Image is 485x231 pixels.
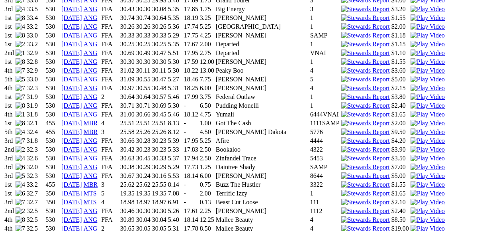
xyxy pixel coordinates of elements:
[26,23,45,31] td: 33.2
[45,14,61,22] td: 530
[341,155,390,162] img: Stewards Report
[101,23,119,31] td: FFA
[341,6,390,13] img: Stewards Report
[411,111,445,118] img: Play Video
[84,85,98,91] a: ANG
[168,32,183,39] td: 5.29
[61,32,82,39] a: [DATE]
[168,23,183,31] td: 5.36
[120,67,135,75] td: 31.02
[4,32,14,39] td: 1st
[136,14,151,22] td: 30.74
[61,120,82,126] a: [DATE]
[16,207,25,215] img: 2
[184,40,199,48] td: 17.67
[215,75,309,83] td: [PERSON_NAME]
[84,58,98,65] a: ANG
[26,5,45,13] td: 33.5
[61,67,82,74] a: [DATE]
[61,137,82,144] a: [DATE]
[120,5,135,13] td: 30.43
[152,84,167,92] td: 30.48
[61,111,82,118] a: [DATE]
[45,58,61,66] td: 530
[310,32,340,39] td: SAMP
[26,67,45,75] td: 32.9
[101,49,119,57] td: FFA
[84,93,98,100] a: ANG
[4,84,14,92] td: 4th
[152,40,167,48] td: 30.25
[411,207,445,214] a: View replay
[215,23,309,31] td: [GEOGRAPHIC_DATA]
[152,49,167,57] td: 30.47
[45,75,61,83] td: 530
[120,58,135,66] td: 30.30
[411,216,445,223] img: Play Video
[84,199,97,205] a: MTS
[101,75,119,83] td: FFA
[101,32,119,39] td: FFA
[391,40,409,48] td: $1.15
[16,85,25,92] img: 7
[341,128,390,136] img: Stewards Report
[184,67,199,75] td: 18.22
[310,14,340,22] td: 1
[411,93,445,101] img: Play Video
[16,146,25,153] img: 2
[411,207,445,215] img: Play Video
[391,5,409,13] td: $3.20
[61,172,82,179] a: [DATE]
[411,58,445,65] img: Play Video
[61,58,82,65] a: [DATE]
[61,93,82,100] a: [DATE]
[341,58,390,65] img: Stewards Report
[411,155,445,162] a: View replay
[84,190,97,197] a: MTS
[411,181,445,188] a: View replay
[16,199,25,206] img: 7
[152,14,167,22] td: 30.64
[152,32,167,39] td: 30.33
[411,102,445,109] a: View replay
[16,58,25,65] img: 8
[16,76,25,83] img: 5
[341,76,390,83] img: Stewards Report
[136,23,151,31] td: 30.26
[411,137,445,144] img: Play Video
[16,111,25,118] img: 1
[310,67,340,75] td: 4
[199,75,215,83] td: 7.75
[136,58,151,66] td: 30.30
[411,6,445,12] a: View replay
[184,75,199,83] td: 18.46
[391,23,409,31] td: $2.00
[16,216,25,223] img: 8
[411,128,445,135] a: View replay
[16,120,25,127] img: 8
[411,14,445,22] img: Play Video
[45,84,61,92] td: 530
[16,190,25,197] img: 6
[411,216,445,223] a: View replay
[215,49,309,57] td: Departed
[411,58,445,65] a: View replay
[45,40,61,48] td: 530
[45,32,61,39] td: 530
[411,32,445,39] img: Play Video
[168,67,183,75] td: 5.30
[341,216,390,223] img: Stewards Report
[61,146,82,153] a: [DATE]
[4,75,14,83] td: 5th
[16,102,25,109] img: 8
[4,40,14,48] td: 1st
[391,67,409,75] td: $3.60
[136,40,151,48] td: 30.25
[101,84,119,92] td: FFA
[411,102,445,109] img: Play Video
[26,58,45,66] td: 32.8
[184,58,199,66] td: 17.59
[61,190,82,197] a: [DATE]
[411,49,445,56] a: View replay
[152,67,167,75] td: 30.11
